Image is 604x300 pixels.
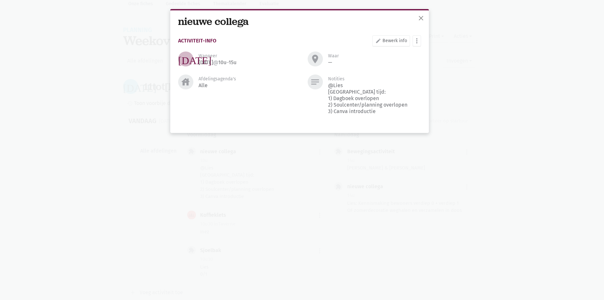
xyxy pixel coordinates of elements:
i: [DATE] [178,54,211,64]
a: nieuwe collega [178,15,249,28]
span: – [226,59,229,65]
i: room [310,54,320,64]
button: sluiten [415,12,427,26]
div: Afdelingsagenda's [199,76,236,82]
a: Bewerk info [372,35,410,46]
i: edit [375,38,381,44]
span: @ [213,59,218,65]
div: [DATE] 10u 15u [199,59,236,66]
span: close [417,14,425,22]
div: Wanneer [199,53,217,59]
div: — [328,59,332,66]
i: notes [310,77,320,87]
div: Waar [328,53,339,59]
div: Alle [199,82,208,89]
div: @Lies [GEOGRAPHIC_DATA] tijd: 1) Dagboek overlopen 2) Soulcenter/planning overlopen 3) Canva intr... [328,82,407,115]
div: Notities [328,76,345,82]
i: house [180,77,191,87]
div: Activiteit-info [178,38,216,43]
